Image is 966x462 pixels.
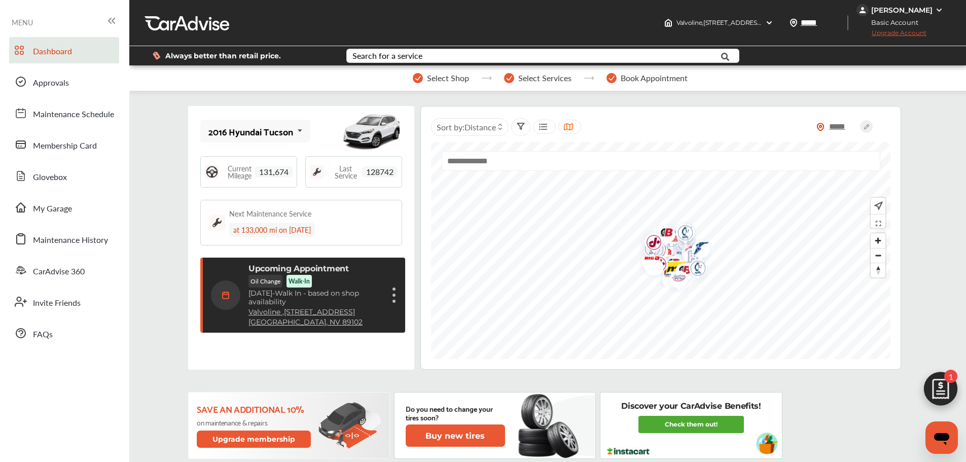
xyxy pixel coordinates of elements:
span: Glovebox [33,171,67,184]
div: Map marker [635,250,660,270]
span: Select Shop [427,74,469,83]
img: instacart-logo.217963cc.svg [606,448,651,455]
img: logo-tire-choice.png [655,266,682,287]
img: logo-get-spiffy.png [668,219,695,251]
a: Membership Card [9,131,119,158]
span: Valvoline , [STREET_ADDRESS] [GEOGRAPHIC_DATA] , NV 89102 [676,19,857,26]
div: Map marker [681,254,706,286]
span: Sort by : [437,121,496,133]
img: recenter.ce011a49.svg [872,200,883,211]
img: header-home-logo.8d720a4f.svg [664,19,672,27]
span: Distance [464,121,496,133]
img: dollor_label_vector.a70140d1.svg [153,51,160,60]
img: logo-get-spiffy.png [637,228,664,260]
canvas: Map [431,142,890,359]
span: Select Services [518,74,571,83]
span: [DATE] [248,289,272,298]
div: 2016 Hyundai Tucson [208,126,293,136]
a: FAQs [9,320,119,346]
div: Map marker [655,266,680,287]
button: Reset bearing to north [871,263,885,277]
div: Map marker [674,234,700,266]
button: Buy new tires [406,424,505,447]
div: Map marker [637,228,663,260]
span: Approvals [33,77,69,90]
div: Map marker [662,265,687,294]
button: Zoom out [871,248,885,263]
p: on maintenance & repairs [197,418,313,427]
a: [GEOGRAPHIC_DATA], NV 89102 [248,318,363,327]
span: Maintenance History [33,234,108,247]
img: calendar-icon.35d1de04.svg [211,280,240,310]
div: Map marker [637,253,663,275]
img: stepper-arrow.e24c07c6.svg [481,76,492,80]
p: Discover your CarAdvise Benefits! [621,401,761,412]
span: MENU [12,18,33,26]
img: AMERICAN-MOBILE-LUBE-LOGO-Trsp-BG.png [662,265,689,294]
span: 131,674 [255,166,293,177]
img: logo-bigbrand.png [649,220,676,247]
p: Walk-In [289,277,310,286]
span: 1 [944,370,957,383]
span: FAQs [33,328,53,341]
div: Next Maintenance Service [229,208,311,219]
button: Zoom in [871,233,885,248]
span: My Garage [33,202,72,216]
p: Walk In - based on shop availability [248,289,383,306]
a: CarAdvise 360 [9,257,119,283]
img: stepper-checkmark.b5569197.svg [504,73,514,83]
a: Check them out! [638,416,744,433]
iframe: Button to launch messaging window [925,421,958,454]
span: Current Mileage [224,165,255,179]
a: Buy new tires [406,424,507,447]
img: maintenance_logo [310,165,324,179]
img: stepper-arrow.e24c07c6.svg [584,76,594,80]
div: Map marker [642,250,667,282]
a: Maintenance Schedule [9,100,119,126]
img: stepper-checkmark.b5569197.svg [606,73,617,83]
img: location_vector.a44bc228.svg [790,19,798,27]
a: Approvals [9,68,119,95]
span: Invite Friends [33,297,81,310]
div: at 133,000 mi on [DATE] [229,223,315,237]
p: Oil Change [248,275,282,288]
div: Map marker [667,258,693,285]
a: Valvoline ,[STREET_ADDRESS] [248,308,355,316]
span: 128742 [362,166,398,177]
span: Dashboard [33,45,72,58]
div: Search for a service [352,52,422,60]
a: Glovebox [9,163,119,189]
span: Book Appointment [621,74,688,83]
div: Map marker [668,219,694,251]
img: WGsFRI8htEPBVLJbROoPRyZpYNWhNONpIPPETTm6eUC0GeLEiAAAAAElFTkSuQmCC [935,6,943,14]
span: Upgrade Account [856,29,926,42]
button: Upgrade membership [197,431,311,448]
div: [PERSON_NAME] [871,6,933,15]
a: Maintenance History [9,226,119,252]
p: Upcoming Appointment [248,264,349,273]
img: logo-discount-tire.png [637,253,664,275]
span: Maintenance Schedule [33,108,114,121]
img: location_vector_orange.38f05af8.svg [816,123,825,131]
span: Basic Account [857,17,926,28]
img: logo-get-spiffy.png [681,254,708,286]
div: Map marker [684,235,709,265]
img: logo-goodyear.png [684,235,711,265]
p: Do you need to change your tires soon? [406,404,505,421]
img: jVpblrzwTbfkPYzPPzSLxeg0AAAAASUVORK5CYII= [856,4,869,16]
img: BigOTires_Logo_2024_BigO_RGB_BrightRed.png [635,250,662,270]
img: steering_logo [205,165,219,179]
span: Last Service [329,165,362,179]
div: Map marker [635,234,661,266]
img: new-tire.a0c7fe23.svg [517,389,584,461]
img: edit-cartIcon.11d11f9a.svg [916,367,965,416]
span: - [272,289,275,298]
a: My Garage [9,194,119,221]
a: Invite Friends [9,289,119,315]
span: CarAdvise 360 [33,265,85,278]
img: stepper-checkmark.b5569197.svg [413,73,423,83]
span: Always better than retail price. [165,52,281,59]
